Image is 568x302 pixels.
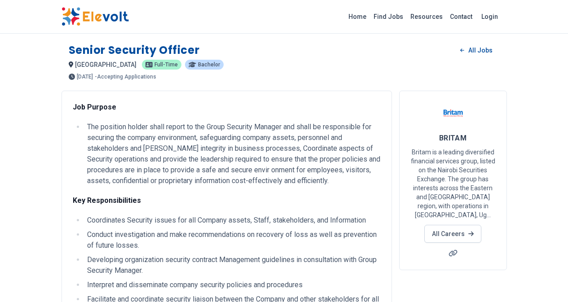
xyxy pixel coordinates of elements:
[446,9,476,24] a: Contact
[75,61,136,68] span: [GEOGRAPHIC_DATA]
[410,148,496,219] p: Britam is a leading diversified financial services group, listed on the Nairobi Securities Exchan...
[370,9,407,24] a: Find Jobs
[439,134,467,142] span: BRITAM
[84,229,381,251] li: Conduct investigation and make recommendations on recovery of loss as well as prevention of futur...
[345,9,370,24] a: Home
[453,44,499,57] a: All Jobs
[73,196,141,205] strong: Key Responsibilities
[84,254,381,276] li: Developing organization security contract Management guidelines in consultation with Group Securi...
[77,74,93,79] span: [DATE]
[154,62,178,67] span: Full-time
[87,122,381,186] p: The position holder shall report to the Group Security Manager and shall be responsible for secur...
[476,8,503,26] a: Login
[95,74,156,79] p: - Accepting Applications
[198,62,220,67] span: Bachelor
[84,280,381,290] li: Interpret and disseminate company security policies and procedures
[84,215,381,226] li: Coordinates Security issues for all Company assets, Staff, stakeholders, and Information
[442,102,464,124] img: BRITAM
[62,7,129,26] img: Elevolt
[424,225,481,243] a: All Careers
[407,9,446,24] a: Resources
[69,43,200,57] h1: Senior Security Officer
[73,103,116,111] strong: Job Purpose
